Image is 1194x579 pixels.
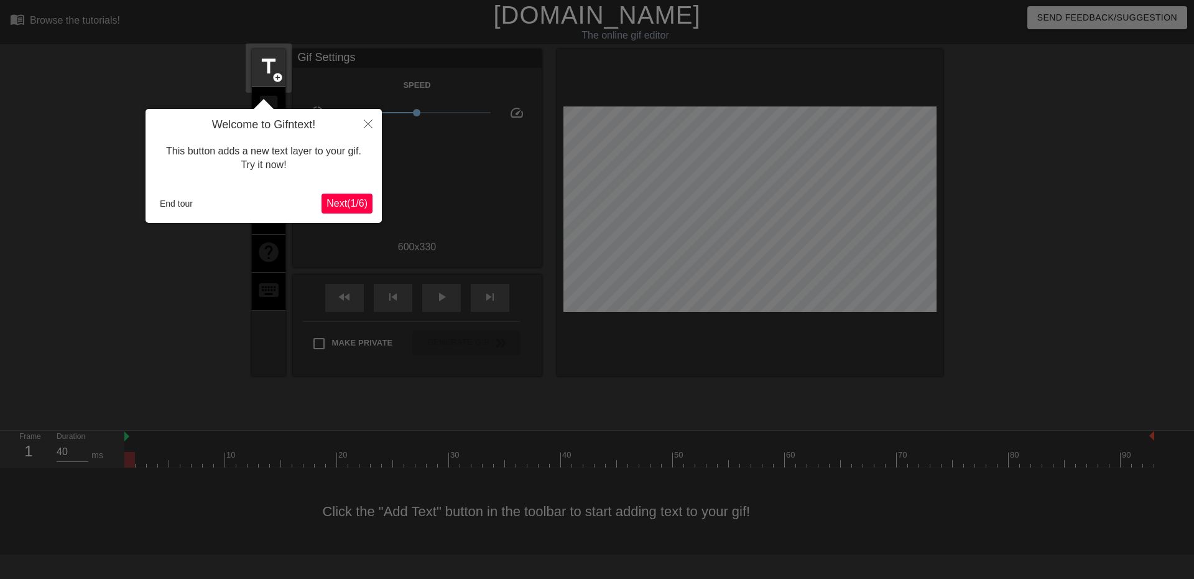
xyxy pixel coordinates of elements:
[155,194,198,213] button: End tour
[322,194,373,214] button: Next
[326,198,368,209] span: Next ( 1 / 6 )
[155,118,373,132] h4: Welcome to Gifntext!
[354,109,382,138] button: Close
[155,132,373,185] div: This button adds a new text layer to your gif. Try it now!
